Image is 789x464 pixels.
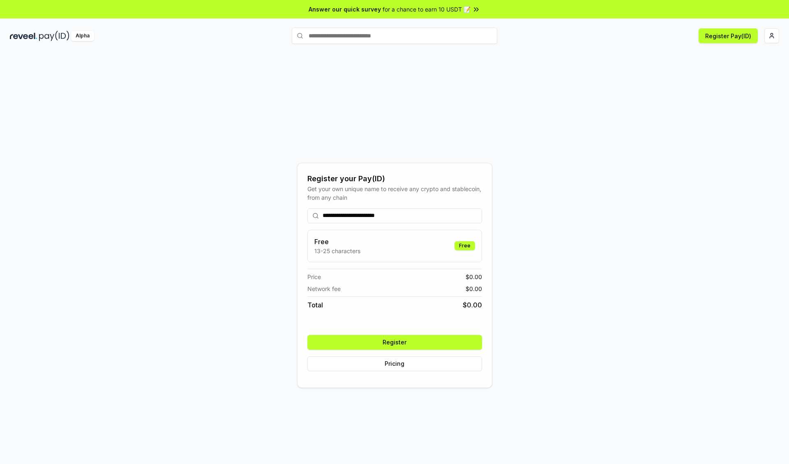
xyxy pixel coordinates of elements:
[10,31,37,41] img: reveel_dark
[307,272,321,281] span: Price
[314,247,360,255] p: 13-25 characters
[307,185,482,202] div: Get your own unique name to receive any crypto and stablecoin, from any chain
[699,28,758,43] button: Register Pay(ID)
[307,173,482,185] div: Register your Pay(ID)
[463,300,482,310] span: $ 0.00
[39,31,69,41] img: pay_id
[309,5,381,14] span: Answer our quick survey
[71,31,94,41] div: Alpha
[314,237,360,247] h3: Free
[454,241,475,250] div: Free
[466,272,482,281] span: $ 0.00
[383,5,471,14] span: for a chance to earn 10 USDT 📝
[307,335,482,350] button: Register
[307,284,341,293] span: Network fee
[466,284,482,293] span: $ 0.00
[307,300,323,310] span: Total
[307,356,482,371] button: Pricing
